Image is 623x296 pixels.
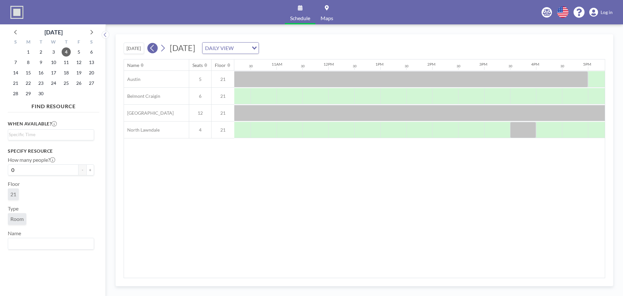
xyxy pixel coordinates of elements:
span: Monday, September 15, 2025 [24,68,33,77]
div: Name [127,62,139,68]
div: Seats [192,62,203,68]
span: 4 [189,127,211,133]
div: Floor [215,62,226,68]
span: 21 [212,93,234,99]
span: Monday, September 8, 2025 [24,58,33,67]
span: Tuesday, September 16, 2025 [36,68,45,77]
div: 30 [508,64,512,68]
div: 30 [457,64,460,68]
span: Thursday, September 18, 2025 [62,68,71,77]
h4: FIND RESOURCE [8,100,99,109]
span: Wednesday, September 10, 2025 [49,58,58,67]
button: [DATE] [124,43,144,54]
div: 30 [353,64,357,68]
span: Friday, September 26, 2025 [74,79,83,88]
span: [GEOGRAPHIC_DATA] [124,110,174,116]
span: Wednesday, September 24, 2025 [49,79,58,88]
span: Austin [124,76,140,82]
label: Type [8,205,18,212]
div: 4PM [531,62,539,67]
div: T [35,38,47,47]
h3: Specify resource [8,148,94,154]
span: Saturday, September 27, 2025 [87,79,96,88]
div: [DATE] [44,28,63,37]
span: Thursday, September 25, 2025 [62,79,71,88]
span: 21 [10,191,16,198]
span: North Lawndale [124,127,160,133]
input: Search for option [9,239,90,248]
div: 2PM [427,62,435,67]
span: Room [10,216,24,222]
div: 12PM [324,62,334,67]
div: S [85,38,98,47]
div: 5PM [583,62,591,67]
span: [DATE] [170,43,195,53]
input: Search for option [236,44,248,52]
div: T [60,38,72,47]
div: 30 [405,64,409,68]
div: 11AM [272,62,282,67]
div: W [47,38,60,47]
span: Tuesday, September 30, 2025 [36,89,45,98]
a: Log in [589,8,613,17]
span: Sunday, September 7, 2025 [11,58,20,67]
span: 6 [189,93,211,99]
span: Saturday, September 20, 2025 [87,68,96,77]
span: Saturday, September 6, 2025 [87,47,96,57]
label: Floor [8,181,20,187]
span: Belmont Craigin [124,93,160,99]
span: Wednesday, September 17, 2025 [49,68,58,77]
span: Sunday, September 14, 2025 [11,68,20,77]
div: 30 [560,64,564,68]
div: S [9,38,22,47]
div: Search for option [8,238,94,249]
label: How many people? [8,157,55,163]
span: Saturday, September 13, 2025 [87,58,96,67]
div: 30 [249,64,253,68]
span: Friday, September 12, 2025 [74,58,83,67]
div: 1PM [375,62,384,67]
div: F [72,38,85,47]
span: Sunday, September 28, 2025 [11,89,20,98]
span: Monday, September 29, 2025 [24,89,33,98]
span: Tuesday, September 23, 2025 [36,79,45,88]
span: Wednesday, September 3, 2025 [49,47,58,57]
div: 30 [301,64,305,68]
span: DAILY VIEW [204,44,235,52]
span: 21 [212,127,234,133]
span: Friday, September 5, 2025 [74,47,83,57]
button: + [86,164,94,175]
button: - [79,164,86,175]
span: 5 [189,76,211,82]
span: 21 [212,110,234,116]
div: M [22,38,35,47]
span: Thursday, September 4, 2025 [62,47,71,57]
input: Search for option [9,131,90,138]
span: Log in [601,9,613,15]
span: Schedule [290,16,310,21]
label: Name [8,230,21,237]
img: organization-logo [10,6,23,19]
span: Thursday, September 11, 2025 [62,58,71,67]
span: 21 [212,76,234,82]
span: Friday, September 19, 2025 [74,68,83,77]
div: 3PM [479,62,487,67]
span: Maps [321,16,333,21]
div: Search for option [202,43,259,54]
div: Search for option [8,130,94,139]
span: Sunday, September 21, 2025 [11,79,20,88]
span: Monday, September 1, 2025 [24,47,33,57]
span: 12 [189,110,211,116]
span: Tuesday, September 9, 2025 [36,58,45,67]
span: Monday, September 22, 2025 [24,79,33,88]
span: Tuesday, September 2, 2025 [36,47,45,57]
